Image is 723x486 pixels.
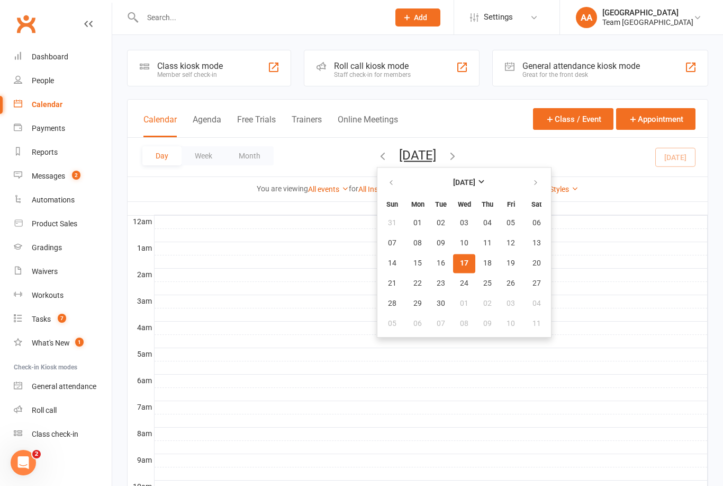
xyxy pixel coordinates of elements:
[237,114,276,137] button: Free Trials
[32,52,68,61] div: Dashboard
[378,214,405,233] button: 31
[292,114,322,137] button: Trainers
[540,185,579,193] a: All Styles
[523,234,550,253] button: 13
[32,406,57,414] div: Roll call
[616,108,695,130] button: Appointment
[14,93,112,117] a: Calendar
[437,219,445,227] span: 02
[507,299,515,308] span: 03
[182,146,225,165] button: Week
[507,320,515,328] span: 10
[533,108,613,130] button: Class / Event
[500,234,522,253] button: 12
[476,254,499,273] button: 18
[142,146,182,165] button: Day
[523,294,550,313] button: 04
[14,331,112,355] a: What's New1
[128,454,154,467] th: 9am
[128,427,154,440] th: 8am
[32,315,51,323] div: Tasks
[430,294,452,313] button: 30
[523,254,550,273] button: 20
[58,314,66,323] span: 7
[395,8,440,26] button: Add
[13,11,39,37] a: Clubworx
[128,374,154,387] th: 6am
[72,171,80,180] span: 2
[500,214,522,233] button: 05
[532,320,541,328] span: 11
[576,7,597,28] div: AA
[14,117,112,140] a: Payments
[378,254,405,273] button: 14
[437,239,445,248] span: 09
[32,219,77,228] div: Product Sales
[430,214,452,233] button: 02
[14,164,112,188] a: Messages 2
[437,320,445,328] span: 07
[413,219,422,227] span: 01
[483,320,492,328] span: 09
[602,17,693,27] div: Team [GEOGRAPHIC_DATA]
[75,338,84,347] span: 1
[483,299,492,308] span: 02
[378,314,405,333] button: 05
[257,184,308,193] strong: You are viewing
[388,299,396,308] span: 28
[460,219,468,227] span: 03
[14,422,112,446] a: Class kiosk mode
[460,299,468,308] span: 01
[460,279,468,288] span: 24
[532,239,541,248] span: 13
[602,8,693,17] div: [GEOGRAPHIC_DATA]
[32,124,65,132] div: Payments
[522,61,640,71] div: General attendance kiosk mode
[128,401,154,414] th: 7am
[483,219,492,227] span: 04
[14,69,112,93] a: People
[532,259,541,268] span: 20
[453,294,475,313] button: 01
[386,200,398,208] small: Sunday
[128,268,154,281] th: 2am
[406,294,429,313] button: 29
[522,71,640,78] div: Great for the front desk
[453,314,475,333] button: 08
[128,242,154,255] th: 1am
[406,214,429,233] button: 01
[523,274,550,293] button: 27
[388,219,396,227] span: 31
[523,214,550,233] button: 06
[413,239,422,248] span: 08
[453,214,475,233] button: 03
[349,184,358,193] strong: for
[225,146,274,165] button: Month
[378,234,405,253] button: 07
[388,320,396,328] span: 05
[476,274,499,293] button: 25
[32,76,54,85] div: People
[14,399,112,422] a: Roll call
[483,279,492,288] span: 25
[14,260,112,284] a: Waivers
[32,430,78,438] div: Class check-in
[32,243,62,252] div: Gradings
[413,320,422,328] span: 06
[531,200,541,208] small: Saturday
[308,185,349,193] a: All events
[532,279,541,288] span: 27
[460,320,468,328] span: 08
[500,294,522,313] button: 03
[482,200,493,208] small: Thursday
[430,314,452,333] button: 07
[437,259,445,268] span: 16
[32,100,62,109] div: Calendar
[32,267,58,276] div: Waivers
[338,114,398,137] button: Online Meetings
[399,148,436,163] button: [DATE]
[483,239,492,248] span: 11
[157,61,223,71] div: Class kiosk mode
[388,259,396,268] span: 14
[14,284,112,307] a: Workouts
